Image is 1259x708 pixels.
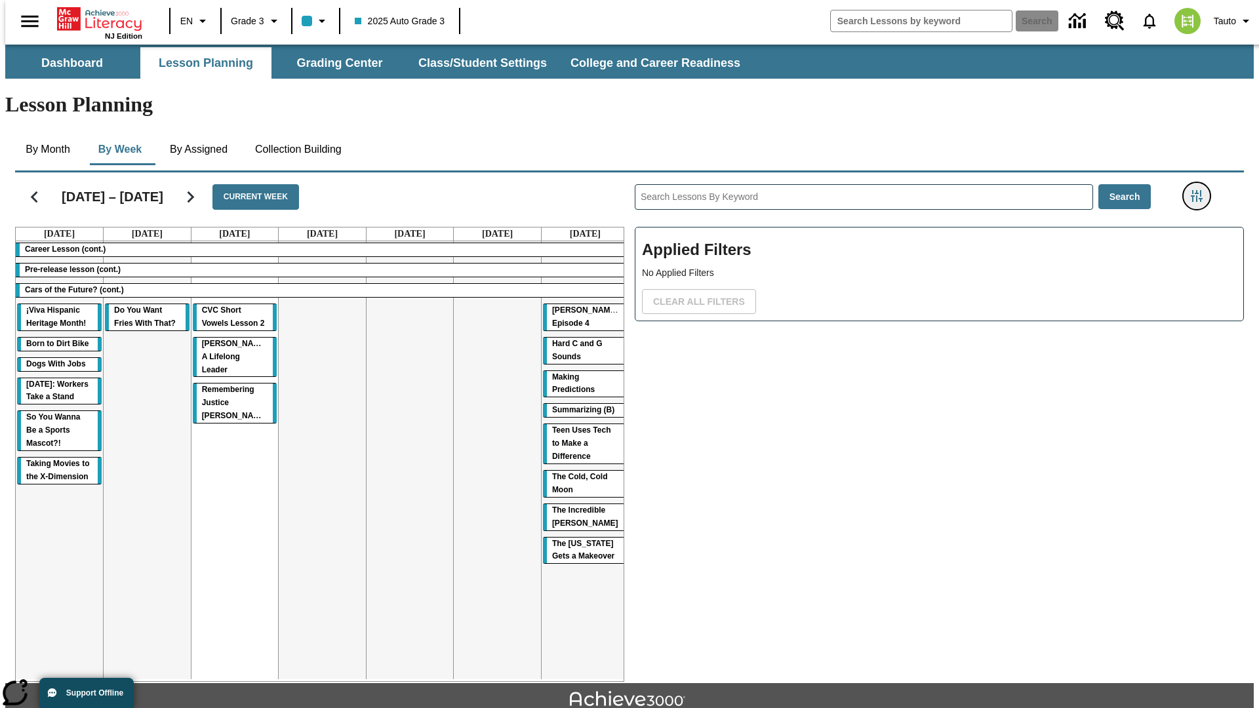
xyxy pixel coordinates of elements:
[274,47,405,79] button: Grading Center
[25,265,121,274] span: Pre-release lesson (cont.)
[17,411,102,450] div: So You Wanna Be a Sports Mascot?!
[543,504,628,530] div: The Incredible Kellee Edwards
[193,304,277,330] div: CVC Short Vowels Lesson 2
[1209,9,1259,33] button: Profile/Settings
[635,227,1244,321] div: Applied Filters
[479,227,515,241] a: September 6, 2025
[543,538,628,564] div: The Missouri Gets a Makeover
[552,405,614,414] span: Summarizing (B)
[39,678,134,708] button: Support Offline
[231,14,264,28] span: Grade 3
[26,359,86,368] span: Dogs With Jobs
[642,234,1237,266] h2: Applied Filters
[543,471,628,497] div: The Cold, Cold Moon
[567,227,603,241] a: September 7, 2025
[408,47,557,79] button: Class/Student Settings
[25,285,124,294] span: Cars of the Future? (cont.)
[552,339,603,361] span: Hard C and G Sounds
[216,227,252,241] a: September 3, 2025
[26,459,89,481] span: Taking Movies to the X-Dimension
[1167,4,1209,38] button: Select a new avatar
[543,304,628,330] div: Ella Menopi: Episode 4
[17,378,102,404] div: Labor Day: Workers Take a Stand
[17,358,102,371] div: Dogs With Jobs
[16,243,629,256] div: Career Lesson (cont.)
[5,167,624,682] div: Calendar
[831,10,1012,31] input: search field
[114,305,176,328] span: Do You Want Fries With That?
[1061,3,1097,39] a: Data Center
[17,458,102,484] div: Taking Movies to the X-Dimension
[5,47,752,79] div: SubNavbar
[26,412,80,448] span: So You Wanna Be a Sports Mascot?!
[1098,184,1151,210] button: Search
[140,47,271,79] button: Lesson Planning
[1132,4,1167,38] a: Notifications
[26,380,89,402] span: Labor Day: Workers Take a Stand
[304,227,340,241] a: September 4, 2025
[87,134,153,165] button: By Week
[180,14,193,28] span: EN
[25,245,106,254] span: Career Lesson (cont.)
[543,424,628,463] div: Teen Uses Tech to Make a Difference
[174,180,207,214] button: Next
[10,2,49,41] button: Open side menu
[17,304,102,330] div: ¡Viva Hispanic Heritage Month!
[245,134,352,165] button: Collection Building
[552,305,621,328] span: Ella Menopi: Episode 4
[624,167,1244,682] div: Search
[552,372,595,395] span: Making Predictions
[5,92,1254,117] h1: Lesson Planning
[552,425,611,461] span: Teen Uses Tech to Make a Difference
[26,305,86,328] span: ¡Viva Hispanic Heritage Month!
[57,6,142,32] a: Home
[57,5,142,40] div: Home
[174,9,216,33] button: Language: EN, Select a language
[193,383,277,423] div: Remembering Justice O'Connor
[202,305,265,328] span: CVC Short Vowels Lesson 2
[17,338,102,351] div: Born to Dirt Bike
[391,227,428,241] a: September 5, 2025
[16,284,629,297] div: Cars of the Future? (cont.)
[202,385,268,420] span: Remembering Justice O'Connor
[552,539,614,561] span: The Missouri Gets a Makeover
[66,688,123,698] span: Support Offline
[202,339,271,374] span: Dianne Feinstein: A Lifelong Leader
[15,134,81,165] button: By Month
[642,266,1237,280] p: No Applied Filters
[62,189,163,205] h2: [DATE] – [DATE]
[1184,183,1210,209] button: Filters Side menu
[552,505,618,528] span: The Incredible Kellee Edwards
[16,264,629,277] div: Pre-release lesson (cont.)
[5,45,1254,79] div: SubNavbar
[226,9,287,33] button: Grade: Grade 3, Select a grade
[543,404,628,417] div: Summarizing (B)
[560,47,751,79] button: College and Career Readiness
[552,472,608,494] span: The Cold, Cold Moon
[296,9,335,33] button: Class color is light blue. Change class color
[543,338,628,364] div: Hard C and G Sounds
[1214,14,1236,28] span: Tauto
[543,371,628,397] div: Making Predictions
[41,227,77,241] a: September 1, 2025
[212,184,299,210] button: Current Week
[105,304,190,330] div: Do You Want Fries With That?
[18,180,51,214] button: Previous
[26,339,89,348] span: Born to Dirt Bike
[7,47,138,79] button: Dashboard
[1097,3,1132,39] a: Resource Center, Will open in new tab
[635,185,1092,209] input: Search Lessons By Keyword
[1174,8,1201,34] img: avatar image
[193,338,277,377] div: Dianne Feinstein: A Lifelong Leader
[105,32,142,40] span: NJ Edition
[129,227,165,241] a: September 2, 2025
[355,14,445,28] span: 2025 Auto Grade 3
[159,134,238,165] button: By Assigned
